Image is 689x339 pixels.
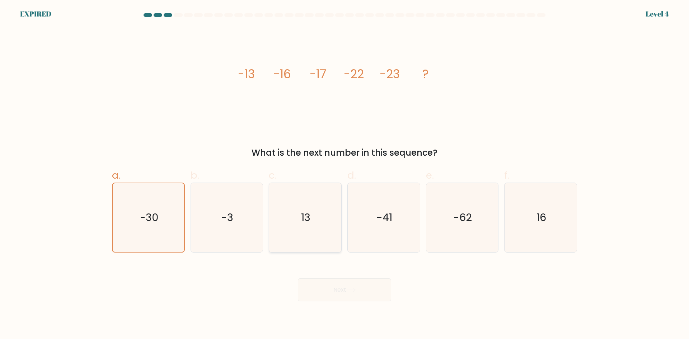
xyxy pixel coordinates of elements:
text: -41 [376,210,392,225]
text: -3 [221,210,234,225]
tspan: -23 [380,66,400,83]
tspan: -22 [344,66,364,83]
tspan: -17 [310,66,326,83]
text: 16 [536,210,546,225]
span: b. [191,168,199,182]
tspan: -16 [273,66,291,83]
span: c. [269,168,277,182]
text: -62 [454,210,472,225]
span: d. [347,168,356,182]
text: 13 [301,210,311,225]
span: a. [112,168,121,182]
tspan: -13 [238,66,255,83]
tspan: ? [422,66,429,83]
div: What is the next number in this sequence? [116,146,573,159]
text: -30 [140,210,158,225]
span: f. [504,168,509,182]
div: Level 4 [646,9,669,19]
div: EXPIRED [20,9,51,19]
span: e. [426,168,434,182]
